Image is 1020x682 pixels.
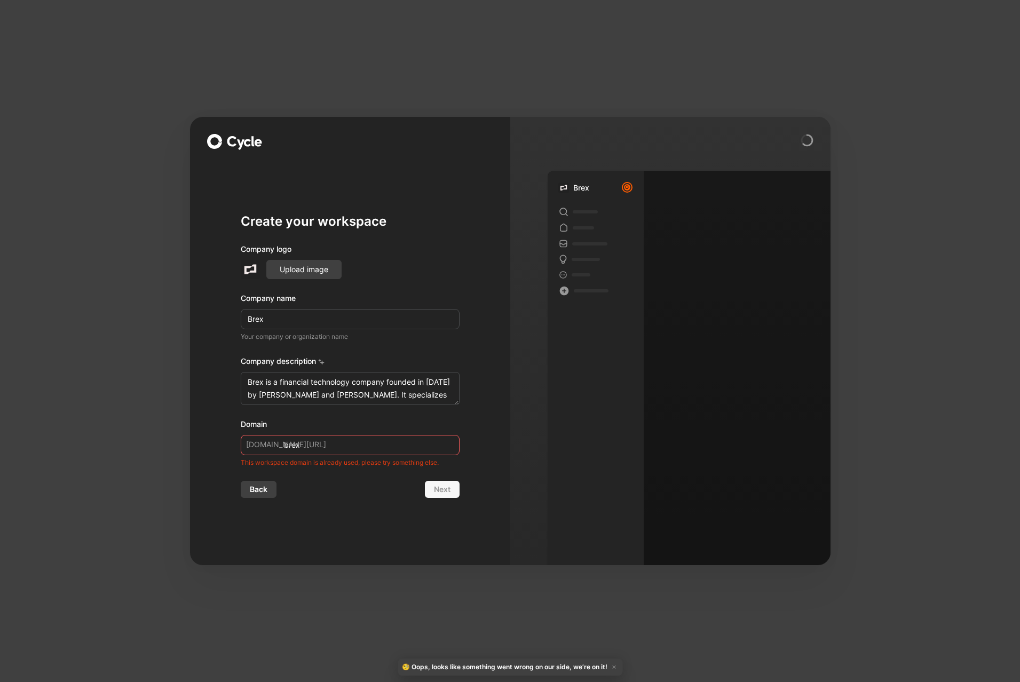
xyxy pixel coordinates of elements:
span: Upload image [280,263,328,276]
h1: Create your workspace [241,213,460,230]
img: brex.com [241,260,260,279]
div: 🧐 Oops, looks like something went wrong on our side, we’re on it! [398,659,622,676]
div: O [623,183,631,192]
div: Company logo [241,243,460,260]
div: Company description [241,355,460,372]
span: [DOMAIN_NAME][URL] [246,438,326,451]
div: This workspace domain is already used, please try something else. [241,457,460,468]
img: brex.com [558,183,569,193]
button: Back [241,481,276,498]
div: Company name [241,292,460,305]
div: Domain [241,418,460,431]
span: Back [250,483,267,496]
div: Brex [573,181,589,194]
input: Example [241,309,460,329]
p: Your company or organization name [241,331,460,342]
button: Upload image [266,260,342,279]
